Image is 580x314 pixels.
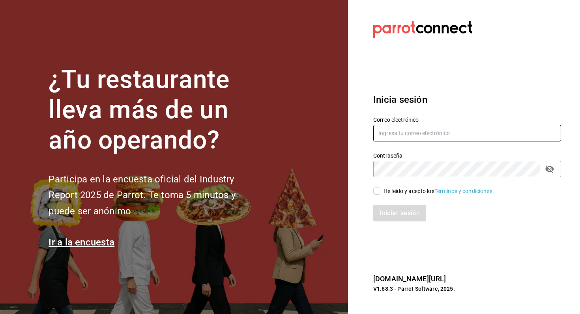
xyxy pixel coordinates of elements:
[384,187,494,195] div: He leído y acepto los
[49,65,262,155] h1: ¿Tu restaurante lleva más de un año operando?
[49,237,114,248] a: Ir a la encuesta
[434,188,494,194] a: Términos y condiciones.
[373,275,446,283] a: [DOMAIN_NAME][URL]
[49,171,262,219] h2: Participa en la encuesta oficial del Industry Report 2025 de Parrot. Te toma 5 minutos y puede se...
[373,93,561,107] h3: Inicia sesión
[373,285,561,293] p: V1.68.3 - Parrot Software, 2025.
[373,125,561,141] input: Ingresa tu correo electrónico
[373,117,561,123] label: Correo electrónico
[543,162,556,176] button: passwordField
[373,153,561,158] label: Contraseña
